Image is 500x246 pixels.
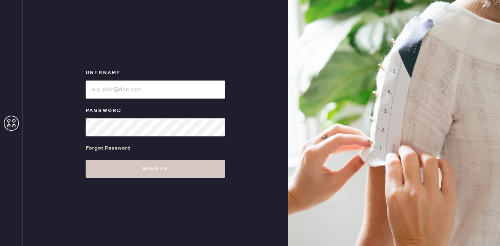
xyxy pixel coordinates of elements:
a: Forgot Password [86,136,131,160]
button: Sign in [86,160,225,178]
label: Password [86,106,225,115]
label: Username [86,68,225,77]
input: e.g. john@doe.com [86,80,225,99]
div: Forgot Password [86,144,131,152]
